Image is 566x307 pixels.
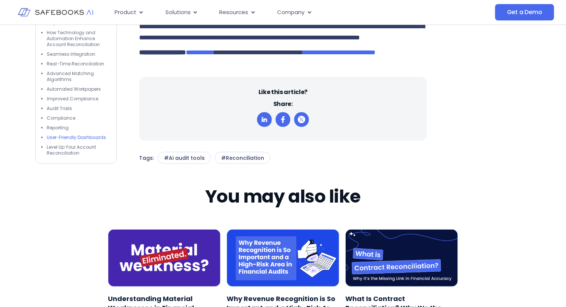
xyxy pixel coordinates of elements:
[47,61,109,67] li: Real-Time Reconciliation
[47,106,109,112] li: Audit Trails
[47,96,109,102] li: Improved Compliance
[47,30,109,48] li: How Technology and Automation Enhance Account Reconciliation
[108,229,221,287] img: Material_Weakness_Marketing_Improvements_1-1745250204291.png
[109,5,431,20] nav: Menu
[47,86,109,92] li: Automated Workpapers
[109,5,431,20] div: Menu Toggle
[139,152,154,164] p: Tags:
[205,186,361,207] h2: You may also like
[115,8,136,17] span: Product
[221,154,264,162] p: #Reconciliation
[47,144,109,156] li: Level Up Your Account Reconciliation
[220,8,249,17] span: Resources
[227,229,339,287] img: Revenue_Recognition_in_Audits-1751551077239.png
[47,115,109,121] li: Compliance
[47,71,109,83] li: Advanced Matching Algorithms
[495,4,554,20] a: Get a Demo
[345,229,458,287] img: What_Is_Contract_Reconciliation__Why_Its_the_Missing_Link_in_Financial_Accuracy-1752497587248.png
[164,154,205,162] p: #Ai audit tools
[259,88,307,96] h6: Like this article?
[47,51,109,57] li: Seamless Integration
[277,8,305,17] span: Company
[507,9,542,16] span: Get a Demo
[47,135,109,140] li: User-Friendly Dashboards
[165,8,191,17] span: Solutions
[273,100,293,108] h6: Share:
[47,125,109,131] li: Reporting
